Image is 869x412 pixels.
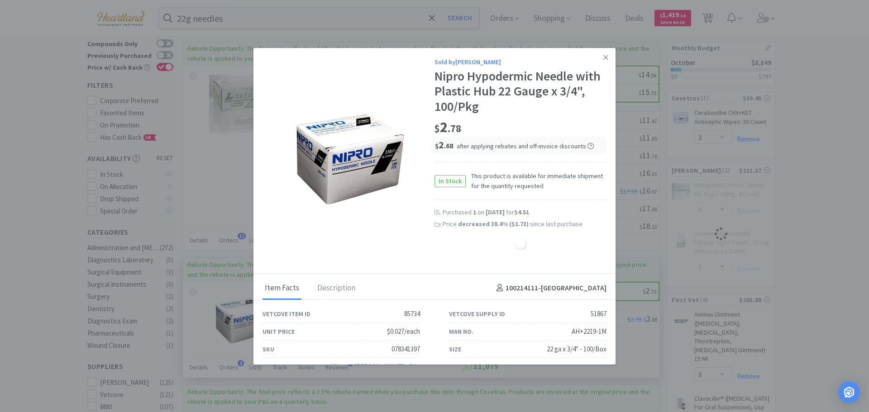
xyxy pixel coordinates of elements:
span: $ [435,142,439,150]
span: 2 [435,138,453,151]
div: Unit Price [263,327,295,336]
span: decreased 38.4 % ( ) [458,220,529,228]
div: SKU [263,344,274,354]
h4: 100214111 - [GEOGRAPHIC_DATA] [493,282,606,294]
div: URL [263,362,274,372]
span: $1.73 [511,220,526,228]
div: 85734 [404,308,420,319]
div: Vetcove Supply ID [449,309,505,319]
span: $4.51 [514,208,529,216]
span: [DATE] [486,208,505,216]
span: In Stock [435,175,465,187]
div: 22 ga x 3/4" - 100/Box [547,344,606,355]
span: This product is available for immediate shipment for the quantity requested [466,171,606,191]
div: Size [449,344,461,354]
div: 51867 [591,308,606,319]
div: Sold by [PERSON_NAME] [434,57,606,67]
img: 9c69e4706eb346dd8039d562181820eb_51867.jpeg [290,99,407,217]
span: after applying rebates and off-invoice discounts [457,142,594,150]
span: 1 [473,208,476,216]
span: . 78 [448,122,461,135]
div: $0.027/each [387,326,420,337]
span: $ [434,122,440,135]
div: Description [315,277,358,300]
a: View on[PERSON_NAME]'s Site [332,362,420,371]
span: 2 [434,118,461,136]
div: Item Facts [263,277,301,300]
div: Price since last purchase [443,219,606,229]
div: Nipro Hypodermic Needle with Plastic Hub 22 Gauge x 3/4", 100/Pkg [434,69,606,114]
div: Man No. [449,327,473,336]
div: AH+2219-1M [572,326,606,337]
div: 078341397 [392,344,420,355]
div: Purchased on for [443,208,606,217]
span: . 68 [444,142,453,150]
div: Open Intercom Messenger [838,381,860,403]
div: Vetcove Item ID [263,309,310,319]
